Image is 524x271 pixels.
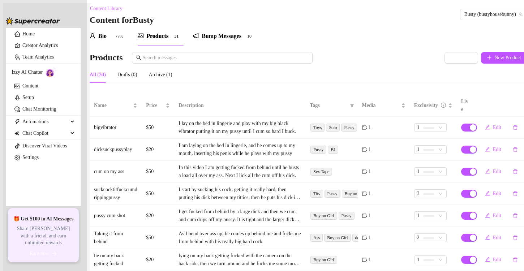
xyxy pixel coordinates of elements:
[485,169,490,174] span: edit
[362,169,367,174] span: video-camera
[310,168,332,176] span: Sex Tape
[174,95,305,117] th: Description
[90,161,142,183] td: cum on my ass
[507,122,524,133] button: delete
[479,122,507,133] button: Edit
[146,32,168,40] div: Products
[479,232,507,244] button: Edit
[369,124,371,132] span: 1
[485,125,490,130] span: edit
[519,12,523,17] span: team
[22,116,68,128] span: Automations
[22,128,68,139] span: Chat Copilot
[142,95,174,117] th: Price
[90,14,154,26] h3: Content for Busty
[179,164,301,180] div: In this video I am getting fucked from behind until he busts a load all over my ass. Next I lick ...
[310,190,323,198] span: Tits
[417,256,420,264] span: 1
[507,232,524,244] button: delete
[22,155,39,160] a: Settings
[444,52,478,64] button: Import
[310,234,323,242] span: Ass
[417,168,420,176] span: 1
[90,95,142,117] th: Name
[485,191,490,196] span: edit
[142,139,174,161] td: $20
[348,100,356,111] span: filter
[441,103,446,108] span: info-circle
[513,235,518,240] span: delete
[52,251,57,256] span: arrow-right
[12,225,74,246] span: Share [PERSON_NAME] with a friend, and earn unlimited rewards
[310,146,326,154] span: Pussy
[507,188,524,199] button: delete
[142,117,174,139] td: $50
[457,95,475,117] th: Live
[485,235,490,240] span: edit
[369,168,371,176] span: 1
[324,234,351,242] span: Boy on Girl
[149,71,172,79] div: Archive (1)
[493,125,501,130] span: Edit
[479,188,507,199] button: Edit
[12,249,74,258] button: Earn nowarrow-right
[6,17,60,25] img: logo-BBDzfeDw.svg
[46,67,57,77] img: AI Chatter
[22,106,56,112] a: Chat Monitoring
[485,147,490,152] span: edit
[362,235,367,240] span: video-camera
[13,215,74,223] span: 🎁 Get $100 in AI Messages
[305,95,357,117] th: Tags
[22,143,67,149] a: Discover Viral Videos
[513,213,518,218] span: delete
[176,34,179,39] span: 1
[14,119,20,125] span: thunderbolt
[325,190,340,198] span: Pussy
[493,257,501,263] span: Edit
[22,83,38,89] a: Content
[310,256,337,264] span: Boy on Girl
[507,144,524,155] button: delete
[507,166,524,177] button: delete
[499,246,517,264] iframe: Intercom live chat
[94,102,132,109] span: Name
[174,34,176,39] span: 3
[310,212,337,220] span: Boy on Girl
[112,33,126,40] sup: 77%
[328,146,338,154] span: BJ
[22,95,34,100] a: Setup
[493,191,501,197] span: Edit
[369,212,371,220] span: 1
[249,34,252,39] span: 0
[179,142,301,158] div: I am laying on the bed in lingerie, and he comes up to my mouth, inserting his penis while he pla...
[417,212,420,220] span: 1
[143,54,308,62] input: Search messages
[90,6,123,12] span: Content Library
[513,147,518,152] span: delete
[90,52,123,64] h3: Products
[417,234,420,242] span: 2
[179,208,301,224] div: I get fucked from behind by a large dick and then we cum and cum drips off my pussy. It is tight ...
[339,212,355,220] span: Pussy
[487,55,492,60] span: plus
[513,169,518,174] span: delete
[369,256,371,264] span: 1
[90,249,142,271] td: lie on my back getting fucked
[341,124,357,132] span: Pussy
[117,71,137,79] div: Drafts (0)
[90,117,142,139] td: bigvibrator
[417,190,420,198] span: 3
[362,102,400,109] span: Media
[495,55,521,61] span: New Product
[136,55,141,60] span: search
[450,55,455,60] span: import
[493,147,501,152] span: Edit
[179,120,301,135] div: I lay on the bed in lingerie and play with my big black vibrator putting it on my pussy until I c...
[193,33,199,39] span: notification
[479,254,507,266] button: Edit
[90,71,106,79] div: All (30)
[22,40,75,51] a: Creator Analytics
[493,169,501,175] span: Edit
[507,210,524,221] button: delete
[138,33,143,39] span: picture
